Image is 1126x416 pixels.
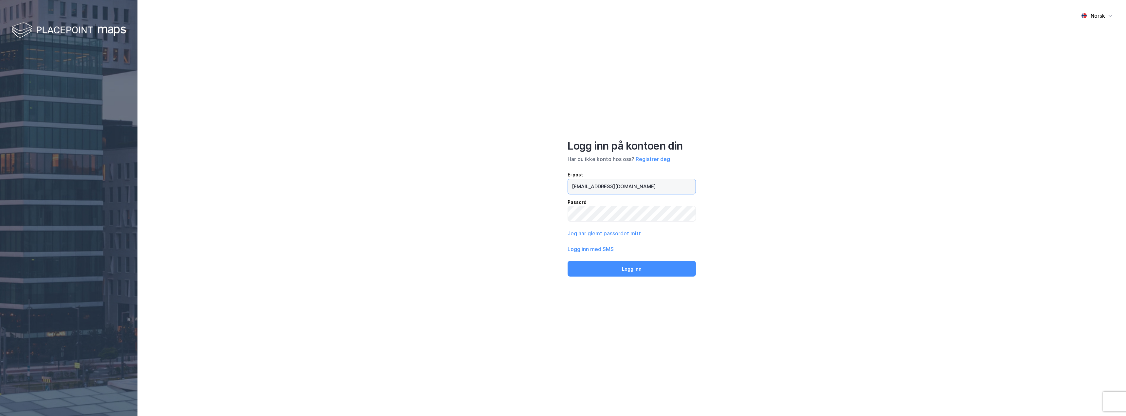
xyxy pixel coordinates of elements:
div: Kontrollprogram for chat [1093,385,1126,416]
img: logo-white.f07954bde2210d2a523dddb988cd2aa7.svg [11,21,126,40]
div: Passord [568,198,696,206]
button: Jeg har glemt passordet mitt [568,229,641,237]
button: Logg inn med SMS [568,245,614,253]
div: E-post [568,171,696,179]
div: Norsk [1091,12,1105,20]
button: Logg inn [568,261,696,277]
iframe: Chat Widget [1093,385,1126,416]
div: Logg inn på kontoen din [568,139,696,153]
button: Registrer deg [636,155,670,163]
div: Har du ikke konto hos oss? [568,155,696,163]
